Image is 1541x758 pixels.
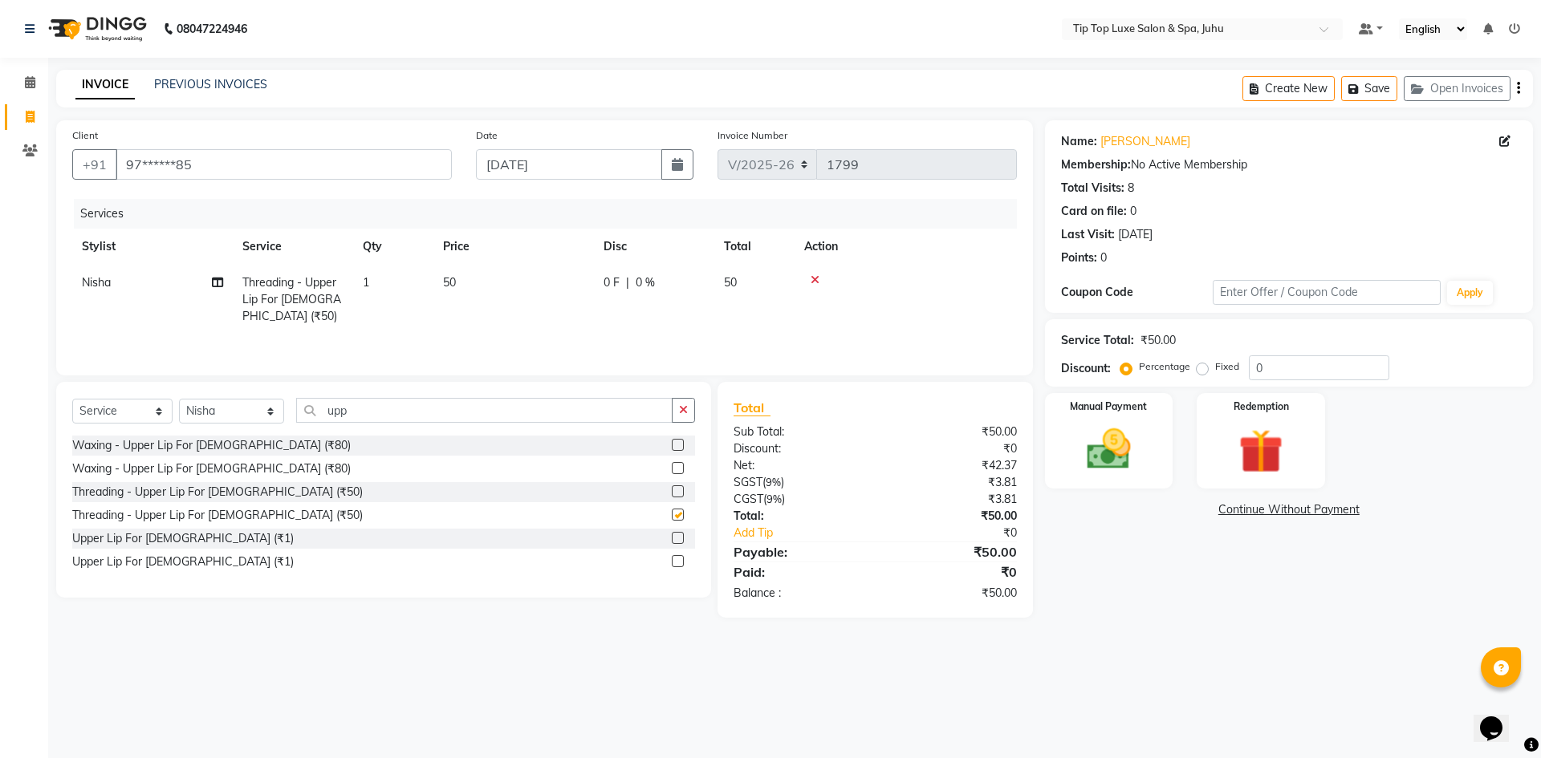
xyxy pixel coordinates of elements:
span: 50 [443,275,456,290]
img: logo [41,6,151,51]
div: Net: [722,457,875,474]
div: No Active Membership [1061,156,1517,173]
div: ₹42.37 [875,457,1028,474]
div: 0 [1100,249,1107,266]
span: SGST [734,475,762,489]
div: Total Visits: [1061,180,1124,197]
th: Action [795,229,1017,265]
span: 0 F [604,274,620,291]
th: Stylist [72,229,233,265]
label: Fixed [1215,359,1239,374]
div: Paid: [722,562,875,582]
div: Total: [722,508,875,525]
div: Card on file: [1061,203,1127,220]
span: Total [734,399,770,416]
div: Threading - Upper Lip For [DEMOGRAPHIC_DATA] (₹50) [72,484,363,501]
button: +91 [72,149,117,180]
th: Qty [353,229,433,265]
span: 50 [724,275,737,290]
div: ( ) [722,474,875,491]
div: ₹50.00 [875,585,1028,602]
a: Continue Without Payment [1048,501,1530,518]
div: Discount: [1061,360,1111,377]
div: ₹50.00 [1141,332,1176,349]
input: Enter Offer / Coupon Code [1213,280,1441,305]
a: INVOICE [75,71,135,99]
a: [PERSON_NAME] [1100,133,1190,150]
label: Invoice Number [718,128,787,143]
div: ₹3.81 [875,491,1028,508]
th: Total [714,229,795,265]
button: Apply [1447,281,1493,305]
span: Nisha [82,275,111,290]
div: ₹3.81 [875,474,1028,491]
label: Redemption [1234,399,1289,414]
div: 8 [1128,180,1134,197]
iframe: chat widget [1474,694,1525,742]
div: Payable: [722,542,875,561]
div: Name: [1061,133,1097,150]
label: Date [476,128,498,143]
div: ₹50.00 [875,424,1028,440]
div: ₹0 [875,440,1028,457]
th: Price [433,229,594,265]
div: Upper Lip For [DEMOGRAPHIC_DATA] (₹1) [72,530,294,547]
label: Client [72,128,98,143]
th: Service [233,229,353,265]
span: | [626,274,629,291]
div: ( ) [722,491,875,508]
th: Disc [594,229,714,265]
div: Coupon Code [1061,284,1213,301]
span: 1 [363,275,369,290]
a: Add Tip [722,525,901,541]
button: Open Invoices [1404,76,1511,101]
div: [DATE] [1118,226,1153,243]
input: Search by Name/Mobile/Email/Code [116,149,452,180]
div: ₹50.00 [875,508,1028,525]
b: 08047224946 [177,6,247,51]
span: CGST [734,492,763,506]
span: 9% [766,492,782,505]
div: Balance : [722,585,875,602]
div: Sub Total: [722,424,875,440]
div: Waxing - Upper Lip For [DEMOGRAPHIC_DATA] (₹80) [72,437,351,454]
img: _cash.svg [1073,424,1145,475]
div: Points: [1061,249,1097,266]
a: PREVIOUS INVOICES [154,77,267,91]
button: Save [1341,76,1397,101]
div: Last Visit: [1061,226,1115,243]
div: Threading - Upper Lip For [DEMOGRAPHIC_DATA] (₹50) [72,507,363,524]
span: 0 % [636,274,655,291]
input: Search or Scan [296,398,673,423]
button: Create New [1242,76,1335,101]
div: Waxing - Upper Lip For [DEMOGRAPHIC_DATA] (₹80) [72,460,351,477]
span: Threading - Upper Lip For [DEMOGRAPHIC_DATA] (₹50) [242,275,341,323]
div: ₹0 [875,562,1028,582]
label: Percentage [1139,359,1190,374]
img: _gift.svg [1225,424,1297,479]
span: 9% [766,476,781,488]
div: ₹50.00 [875,542,1028,561]
div: Upper Lip For [DEMOGRAPHIC_DATA] (₹1) [72,553,294,570]
div: Membership: [1061,156,1131,173]
div: Services [74,199,1029,229]
div: Discount: [722,440,875,457]
label: Manual Payment [1070,399,1147,414]
div: 0 [1130,203,1136,220]
div: ₹0 [901,525,1028,541]
div: Service Total: [1061,332,1134,349]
